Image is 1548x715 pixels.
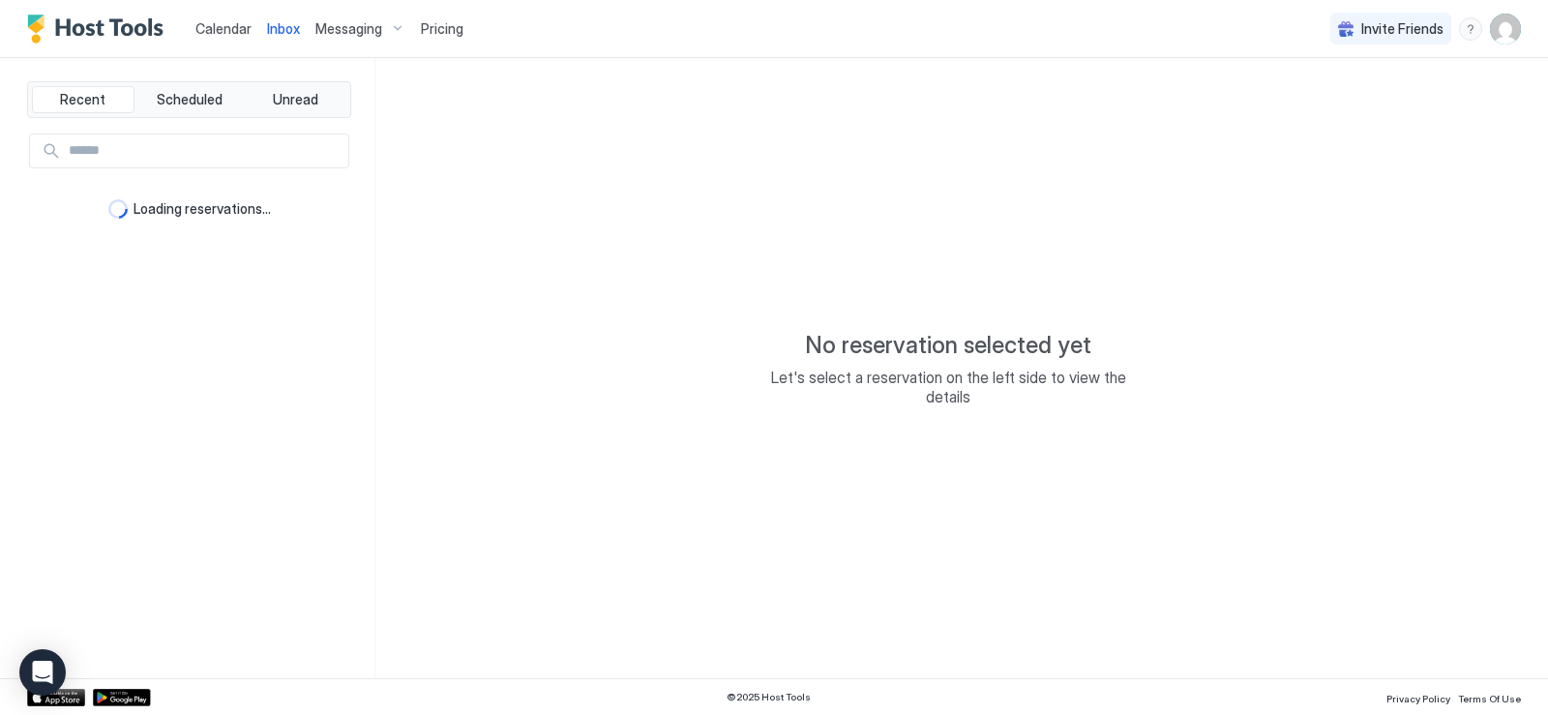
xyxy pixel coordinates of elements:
a: Calendar [195,18,252,39]
a: Inbox [267,18,300,39]
button: Unread [244,86,346,113]
span: Let's select a reservation on the left side to view the details [755,368,1142,406]
a: Terms Of Use [1458,687,1521,707]
a: App Store [27,689,85,706]
span: Invite Friends [1361,20,1444,38]
span: Loading reservations... [134,200,271,218]
a: Host Tools Logo [27,15,172,44]
span: © 2025 Host Tools [727,691,811,703]
div: tab-group [27,81,351,118]
input: Input Field [61,134,348,167]
button: Scheduled [138,86,241,113]
span: Pricing [421,20,463,38]
a: Google Play Store [93,689,151,706]
span: Inbox [267,20,300,37]
div: menu [1459,17,1482,41]
span: Scheduled [157,91,223,108]
div: Open Intercom Messenger [19,649,66,696]
span: Unread [273,91,318,108]
div: loading [108,199,128,219]
button: Recent [32,86,134,113]
span: Recent [60,91,105,108]
span: Privacy Policy [1386,693,1450,704]
span: Messaging [315,20,382,38]
a: Privacy Policy [1386,687,1450,707]
span: Calendar [195,20,252,37]
div: User profile [1490,14,1521,45]
span: Terms Of Use [1458,693,1521,704]
span: No reservation selected yet [805,331,1091,360]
